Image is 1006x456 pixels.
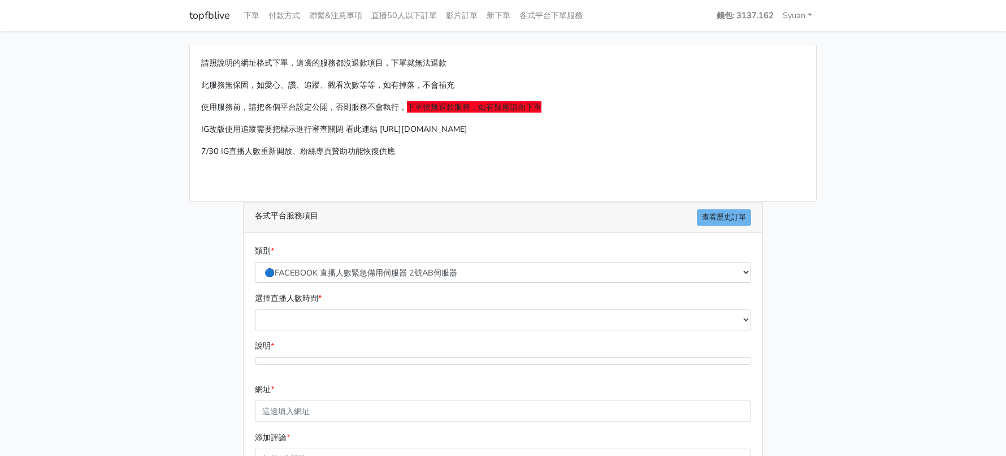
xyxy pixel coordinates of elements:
[255,292,322,305] label: 選擇直播人數時間
[239,5,264,27] a: 下單
[264,5,305,27] a: 付款方式
[189,5,230,27] a: topfblive
[482,5,515,27] a: 新下單
[201,123,805,136] p: IG改版使用追蹤需要把標示進行審查關閉 看此連結 [URL][DOMAIN_NAME]
[244,203,762,233] div: 各式平台服務項目
[201,145,805,158] p: 7/30 IG直播人數重新開放、粉絲專頁贊助功能恢復供應
[697,209,751,226] a: 查看歷史訂單
[255,244,274,257] label: 類別
[201,101,805,114] p: 使用服務前，請把各個平台設定公開，否則服務不會執行，
[441,5,482,27] a: 影片訂單
[255,339,274,352] label: 說明
[515,5,587,27] a: 各式平台下單服務
[712,5,778,27] a: 錢包: 3137.162
[407,101,541,113] span: 下單後無退款服務，如有疑慮請勿下單
[201,79,805,92] p: 此服務無保固，如愛心、讚、追蹤、觀看次數等等，如有掉落，不會補充
[305,5,367,27] a: 聯繫&注意事項
[255,431,290,444] label: 添加評論
[255,383,274,396] label: 網址
[778,5,817,27] a: Syuan
[201,57,805,70] p: 請照說明的網址格式下單，這邊的服務都沒退款項目，下單就無法退款
[255,401,751,421] input: 這邊填入網址
[717,10,774,21] strong: 錢包: 3137.162
[367,5,441,27] a: 直播50人以下訂單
